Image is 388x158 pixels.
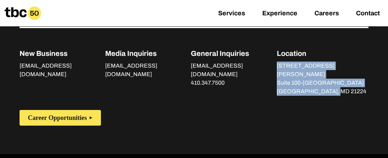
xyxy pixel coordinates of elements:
button: Career Opportunities [20,110,101,126]
p: New Business [20,48,105,59]
a: [EMAIL_ADDRESS][DOMAIN_NAME] [105,63,157,79]
a: Careers [314,10,339,18]
p: Media Inquiries [105,48,191,59]
p: Suite 100-[GEOGRAPHIC_DATA] [277,79,369,87]
a: Contact [356,10,380,18]
a: [EMAIL_ADDRESS][DOMAIN_NAME] [20,63,72,79]
a: 410.347.7500 [191,80,225,88]
p: [STREET_ADDRESS][PERSON_NAME] [277,62,369,79]
span: Career Opportunities [28,114,87,122]
a: Services [218,10,245,18]
p: General Inquiries [191,48,276,59]
p: Location [277,48,369,59]
p: [GEOGRAPHIC_DATA], MD 21224 [277,87,369,96]
a: Experience [262,10,297,18]
a: [EMAIL_ADDRESS][DOMAIN_NAME] [191,63,243,79]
